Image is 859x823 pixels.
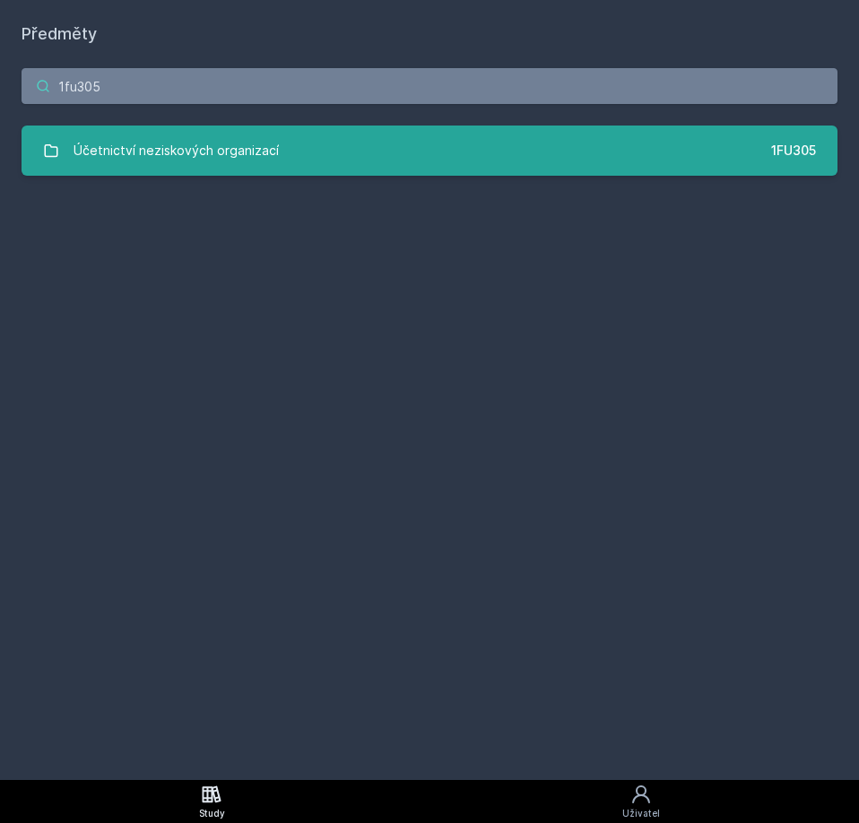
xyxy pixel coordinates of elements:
[74,133,279,169] div: Účetnictví neziskových organizací
[771,142,816,160] div: 1FU305
[22,126,837,176] a: Účetnictví neziskových organizací 1FU305
[22,22,837,47] h1: Předměty
[622,807,660,820] div: Uživatel
[22,68,837,104] input: Název nebo ident předmětu…
[199,807,225,820] div: Study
